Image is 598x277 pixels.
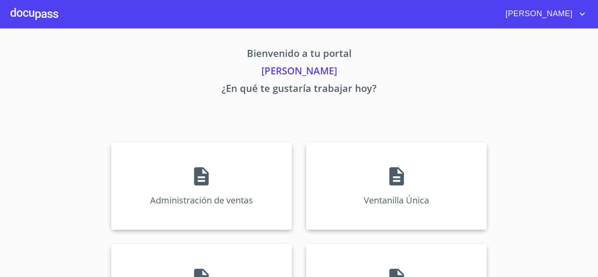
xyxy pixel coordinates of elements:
[499,7,577,21] span: [PERSON_NAME]
[499,7,587,21] button: account of current user
[29,46,569,63] p: Bienvenido a tu portal
[364,194,429,206] p: Ventanilla Única
[29,63,569,81] p: [PERSON_NAME]
[29,81,569,98] p: ¿En qué te gustaría trabajar hoy?
[150,194,253,206] p: Administración de ventas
